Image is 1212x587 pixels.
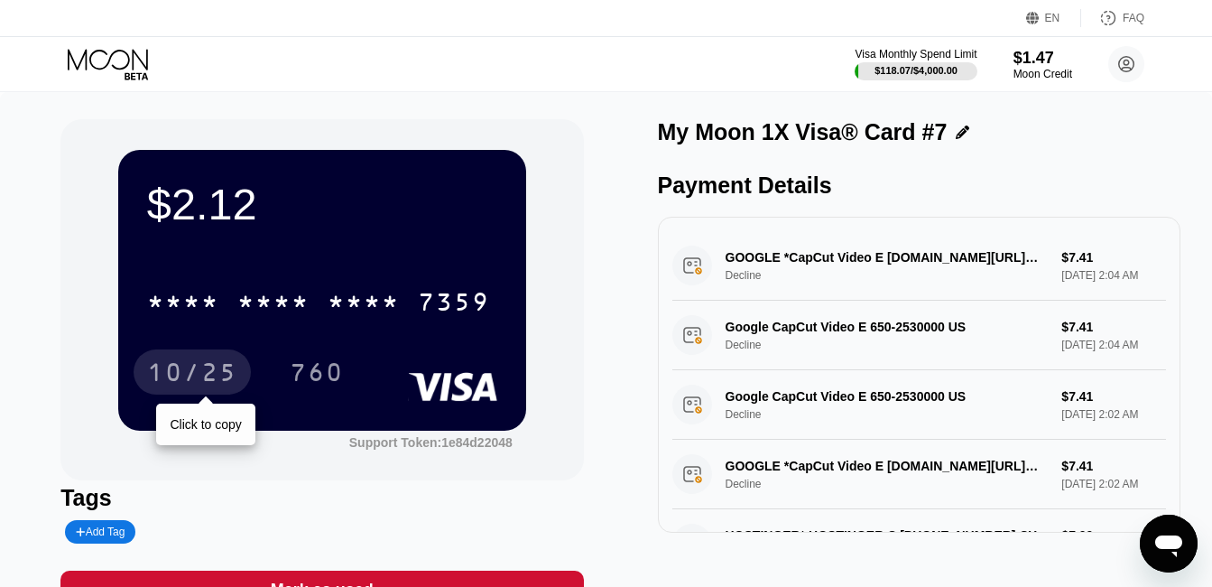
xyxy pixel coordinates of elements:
[349,435,513,450] div: Support Token: 1e84d22048
[170,417,241,432] div: Click to copy
[1140,515,1198,573] iframe: Button to launch messaging window
[1013,68,1072,80] div: Moon Credit
[1026,9,1081,27] div: EN
[147,179,497,229] div: $2.12
[1123,12,1144,24] div: FAQ
[658,119,948,145] div: My Moon 1X Visa® Card #7
[658,172,1180,199] div: Payment Details
[349,435,513,450] div: Support Token:1e84d22048
[65,520,135,544] div: Add Tag
[1045,12,1060,24] div: EN
[147,360,237,389] div: 10/25
[1013,49,1072,80] div: $1.47Moon Credit
[1013,49,1072,68] div: $1.47
[855,48,976,61] div: Visa Monthly Spend Limit
[134,349,251,395] div: 10/25
[1081,9,1144,27] div: FAQ
[874,65,958,76] div: $118.07 / $4,000.00
[418,290,490,319] div: 7359
[855,48,976,80] div: Visa Monthly Spend Limit$118.07/$4,000.00
[276,349,357,395] div: 760
[60,485,583,511] div: Tags
[290,360,344,389] div: 760
[76,526,125,538] div: Add Tag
